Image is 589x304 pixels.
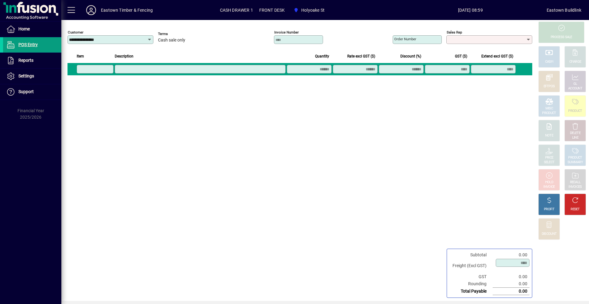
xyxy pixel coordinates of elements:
button: Profile [81,5,101,16]
mat-label: Sales rep [447,30,462,34]
div: PRODUCT [542,111,556,116]
div: NOTE [545,133,553,138]
td: 0.00 [493,288,529,295]
span: Support [18,89,34,94]
a: Settings [3,69,61,84]
span: Holyoake St [291,5,327,16]
div: DELETE [570,131,580,136]
div: PRODUCT [568,156,582,160]
span: Description [115,53,133,60]
span: FRONT DESK [259,5,285,15]
div: PROCESS SALE [551,35,572,40]
div: RECALL [570,180,581,185]
div: HOLD [545,180,553,185]
div: INVOICES [568,185,582,189]
div: Eastown Timber & Fencing [101,5,153,15]
a: Reports [3,53,61,68]
div: SUMMARY [568,160,583,165]
span: Discount (%) [400,53,421,60]
div: GL [573,82,577,86]
span: POS Entry [18,42,38,47]
mat-label: Customer [68,30,83,34]
div: SELECT [544,160,555,165]
mat-label: Invoice number [274,30,299,34]
td: Freight (Excl GST) [449,259,493,273]
td: Subtotal [449,251,493,259]
div: PRODUCT [568,109,582,113]
a: Support [3,84,61,100]
span: Settings [18,73,34,78]
div: Eastown Buildlink [547,5,581,15]
span: Item [77,53,84,60]
div: INVOICE [543,185,555,189]
span: CASH DRAWER 1 [220,5,253,15]
span: Quantity [315,53,329,60]
span: Home [18,26,30,31]
td: GST [449,273,493,280]
div: PRICE [545,156,553,160]
td: 0.00 [493,273,529,280]
span: Cash sale only [158,38,185,43]
td: 0.00 [493,251,529,259]
a: Home [3,22,61,37]
td: Total Payable [449,288,493,295]
span: Rate excl GST ($) [347,53,375,60]
div: RESET [571,207,580,212]
span: Terms [158,32,195,36]
td: Rounding [449,280,493,288]
mat-label: Order number [394,37,416,41]
span: GST ($) [455,53,467,60]
div: ACCOUNT [568,86,582,91]
span: Extend excl GST ($) [481,53,513,60]
div: CASH [545,60,553,64]
div: DISCOUNT [542,232,556,236]
span: Holyoake St [301,5,325,15]
div: PROFIT [544,207,554,212]
div: CHARGE [569,60,581,64]
div: MISC [545,106,553,111]
div: LINE [572,136,578,140]
span: [DATE] 08:59 [394,5,547,15]
div: EFTPOS [544,84,555,89]
td: 0.00 [493,280,529,288]
span: Reports [18,58,33,63]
